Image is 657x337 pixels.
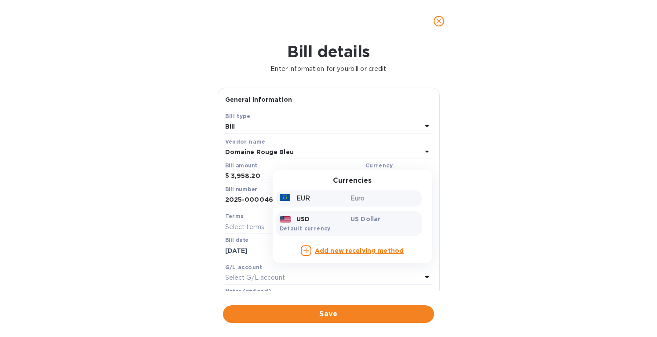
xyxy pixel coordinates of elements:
p: Euro [350,194,418,203]
div: $ [225,170,231,183]
p: Select terms [225,222,265,232]
button: Save [223,305,434,323]
b: General information [225,96,292,103]
input: $ Enter bill amount [231,170,362,183]
label: Bill amount [225,163,257,168]
span: Save [230,309,427,319]
button: close [428,11,449,32]
b: G/L account [225,264,263,270]
b: Add new receiving method [315,247,404,254]
input: Enter bill number [225,193,432,207]
b: Bill [225,123,235,130]
label: Bill date [225,238,248,243]
label: Bill number [225,187,257,192]
input: Select date [225,244,308,257]
p: Enter information for your bill or credit [7,64,650,74]
p: EUR [296,194,310,203]
b: Currency [365,162,393,169]
p: US Dollar [350,215,418,223]
p: USD [296,215,310,223]
b: Domaine Rouge Bleu [225,148,294,156]
h3: Currencies [333,177,372,185]
p: Select G/L account [225,273,285,282]
img: USD [280,216,292,222]
b: Vendor name [225,138,266,145]
h1: Bill details [7,42,650,61]
b: Default currency [280,225,331,232]
label: Notes (optional) [225,289,271,294]
b: Bill type [225,113,251,119]
b: Terms [225,213,244,219]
